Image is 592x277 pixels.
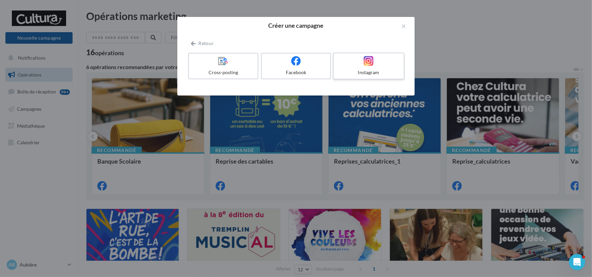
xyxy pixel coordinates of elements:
[264,69,328,76] div: Facebook
[188,22,404,28] h2: Créer une campagne
[569,254,585,270] iframe: Intercom live chat
[188,39,216,47] button: Retour
[192,69,255,76] div: Cross-posting
[336,69,401,76] div: Instagram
